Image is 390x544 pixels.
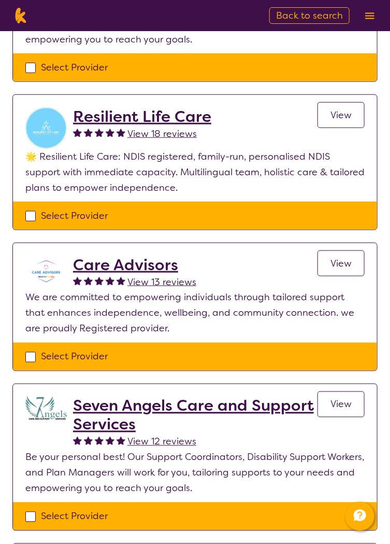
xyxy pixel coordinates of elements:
[25,290,365,337] p: We are committed to empowering individuals through tailored support that enhances independence, w...
[127,126,197,142] a: View 18 reviews
[106,436,114,445] img: fullstar
[317,392,365,417] a: View
[95,128,104,137] img: fullstar
[330,398,352,411] span: View
[84,276,93,285] img: fullstar
[127,276,196,288] span: View 13 reviews
[106,276,114,285] img: fullstar
[25,450,365,496] p: Be your personal best! Our Support Coordinators, Disability Support Workers, and Plan Managers wi...
[25,107,67,149] img: vzbticyvohokqi1ge6ob.jpg
[317,250,365,276] a: View
[127,436,196,448] span: View 12 reviews
[117,128,125,137] img: fullstar
[106,128,114,137] img: fullstar
[269,7,350,24] a: Back to search
[95,276,104,285] img: fullstar
[84,436,93,445] img: fullstar
[117,276,125,285] img: fullstar
[317,102,365,128] a: View
[25,256,67,287] img: hzzveylctub6g19quzum.png
[127,128,197,140] span: View 18 reviews
[73,128,82,137] img: fullstar
[73,276,82,285] img: fullstar
[345,502,374,531] button: Channel Menu
[25,397,67,420] img: lugdbhoacugpbhbgex1l.png
[84,128,93,137] img: fullstar
[330,257,352,270] span: View
[276,9,343,22] span: Back to search
[330,109,352,121] span: View
[365,12,374,19] img: menu
[117,436,125,445] img: fullstar
[95,436,104,445] img: fullstar
[127,434,196,450] a: View 12 reviews
[73,436,82,445] img: fullstar
[73,397,317,434] a: Seven Angels Care and Support Services
[25,149,365,196] p: 🌟 Resilient Life Care: NDIS registered, family-run, personalised NDIS support with immediate capa...
[127,274,196,290] a: View 13 reviews
[73,256,196,274] a: Care Advisors
[73,107,211,126] a: Resilient Life Care
[12,8,28,23] img: Karista logo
